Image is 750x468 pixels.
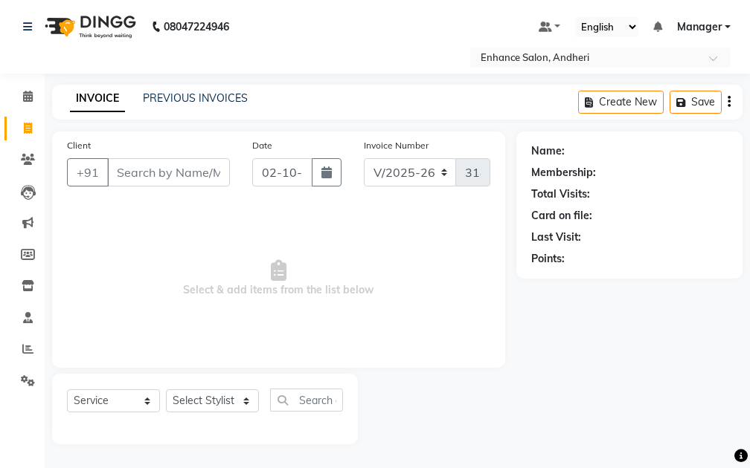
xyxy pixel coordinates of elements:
b: 08047224946 [164,6,229,48]
span: Manager [677,19,722,35]
label: Client [67,139,91,152]
div: Membership: [531,165,596,181]
label: Invoice Number [364,139,429,152]
label: Date [252,139,272,152]
a: PREVIOUS INVOICES [143,91,248,105]
button: +91 [67,158,109,186]
a: INVOICE [70,85,125,112]
button: Save [670,91,722,114]
input: Search or Scan [270,389,343,412]
img: logo [38,6,140,48]
input: Search by Name/Mobile/Email/Code [107,158,230,186]
div: Card on file: [531,208,592,224]
div: Name: [531,143,565,159]
div: Last Visit: [531,230,581,245]
span: Select & add items from the list below [67,204,490,353]
button: Create New [578,91,664,114]
div: Points: [531,251,565,267]
div: Total Visits: [531,186,590,202]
